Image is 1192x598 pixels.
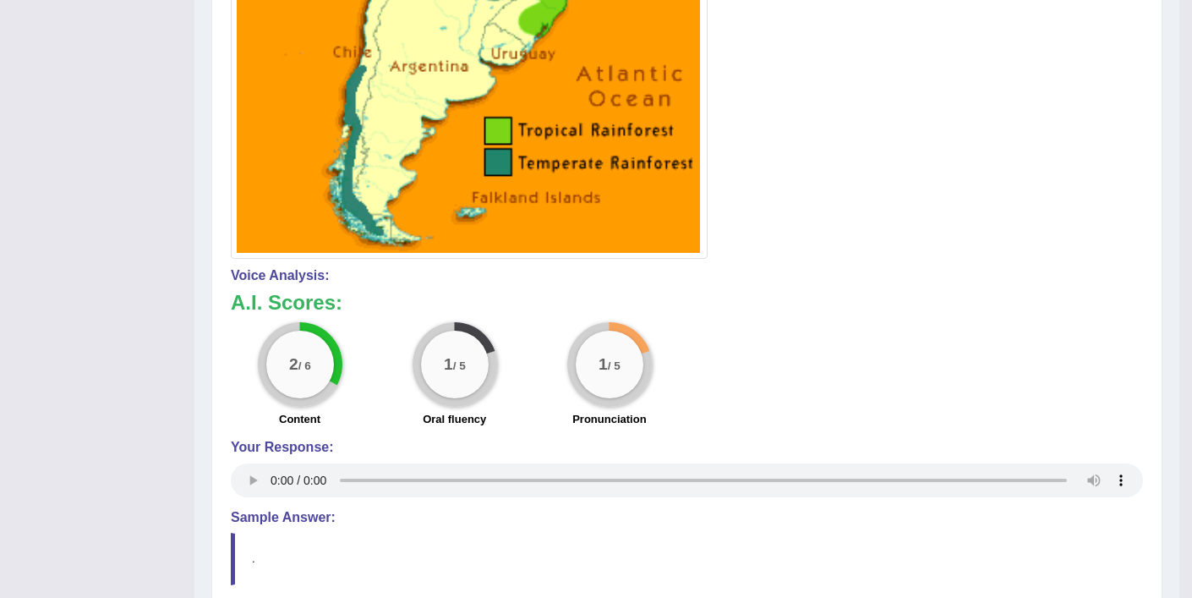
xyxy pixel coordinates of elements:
blockquote: . [231,533,1143,584]
label: Oral fluency [423,411,486,427]
big: 1 [444,355,453,374]
big: 2 [289,355,298,374]
small: / 6 [298,359,310,372]
small: / 5 [608,359,621,372]
label: Content [279,411,320,427]
b: A.I. Scores: [231,291,342,314]
h4: Sample Answer: [231,510,1143,525]
h4: Your Response: [231,440,1143,455]
big: 1 [599,355,608,374]
label: Pronunciation [572,411,646,427]
small: / 5 [453,359,466,372]
h4: Voice Analysis: [231,268,1143,283]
